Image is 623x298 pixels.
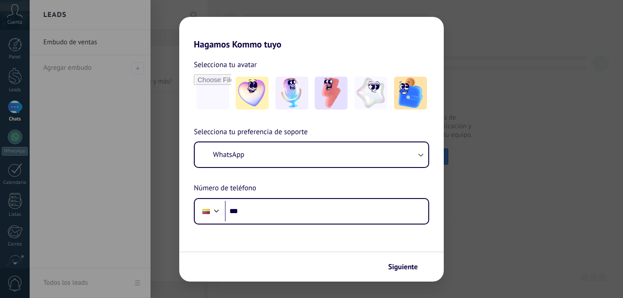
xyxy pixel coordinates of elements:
span: Selecciona tu avatar [194,59,257,71]
span: Número de teléfono [194,183,256,194]
img: -2.jpeg [275,77,308,110]
img: -1.jpeg [236,77,269,110]
span: WhatsApp [213,150,244,159]
div: Colombia: + 57 [197,202,215,221]
button: WhatsApp [195,142,428,167]
img: -4.jpeg [354,77,387,110]
button: Siguiente [384,259,430,275]
img: -5.jpeg [394,77,427,110]
img: -3.jpeg [315,77,348,110]
span: Siguiente [388,264,418,270]
span: Selecciona tu preferencia de soporte [194,126,308,138]
h2: Hagamos Kommo tuyo [179,17,444,50]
